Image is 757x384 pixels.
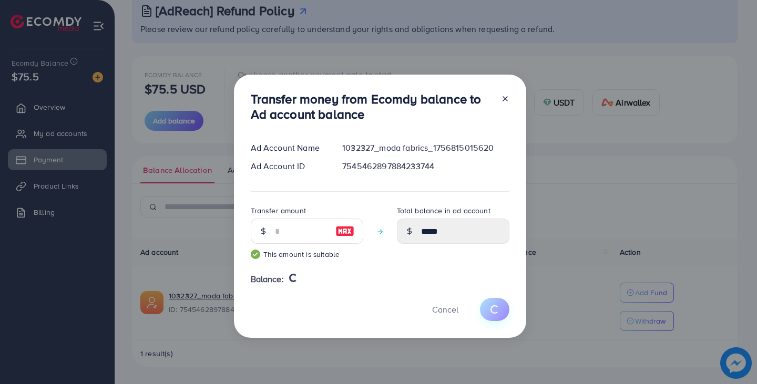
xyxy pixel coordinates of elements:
[432,304,458,315] span: Cancel
[251,250,260,259] img: guide
[251,273,284,285] span: Balance:
[251,205,306,216] label: Transfer amount
[335,225,354,237] img: image
[397,205,490,216] label: Total balance in ad account
[419,298,472,320] button: Cancel
[334,160,517,172] div: 7545462897884233744
[242,142,334,154] div: Ad Account Name
[251,91,493,122] h3: Transfer money from Ecomdy balance to Ad account balance
[334,142,517,154] div: 1032327_moda fabrics_1756815015620
[251,249,363,260] small: This amount is suitable
[242,160,334,172] div: Ad Account ID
